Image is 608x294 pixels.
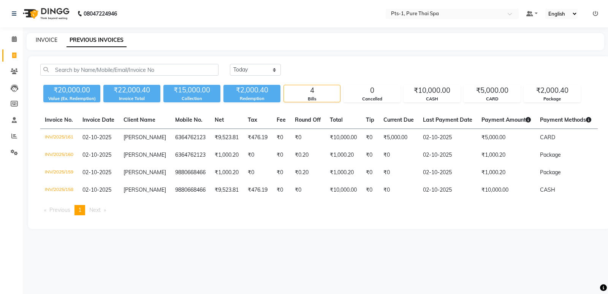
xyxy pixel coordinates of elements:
[361,164,379,181] td: ₹0
[78,207,81,213] span: 1
[524,85,580,96] div: ₹2,000.40
[272,129,290,147] td: ₹0
[361,129,379,147] td: ₹0
[272,181,290,199] td: ₹0
[40,181,78,199] td: INV/2025/158
[277,116,286,123] span: Fee
[66,33,127,47] a: PREVIOUS INVOICES
[40,164,78,181] td: INV/2025/159
[223,85,280,95] div: ₹2,000.40
[82,134,111,141] span: 02-10-2025
[477,129,535,147] td: ₹5,000.00
[540,116,591,123] span: Payment Methods
[82,186,111,193] span: 02-10-2025
[383,116,414,123] span: Current Due
[325,164,361,181] td: ₹1,000.20
[40,205,598,215] nav: Pagination
[40,129,78,147] td: INV/2025/161
[243,164,272,181] td: ₹0
[210,129,243,147] td: ₹9,523.81
[89,207,101,213] span: Next
[40,64,218,76] input: Search by Name/Mobile/Email/Invoice No
[49,207,70,213] span: Previous
[464,96,520,102] div: CARD
[272,164,290,181] td: ₹0
[272,146,290,164] td: ₹0
[379,164,418,181] td: ₹0
[43,85,100,95] div: ₹20,000.00
[379,146,418,164] td: ₹0
[210,164,243,181] td: ₹1,000.20
[418,164,477,181] td: 02-10-2025
[19,3,71,24] img: logo
[284,96,340,102] div: Bills
[210,181,243,199] td: ₹9,523.81
[248,116,257,123] span: Tax
[243,146,272,164] td: ₹0
[290,164,325,181] td: ₹0.20
[290,181,325,199] td: ₹0
[325,181,361,199] td: ₹10,000.00
[540,151,561,158] span: Package
[379,129,418,147] td: ₹5,000.00
[366,116,374,123] span: Tip
[171,181,210,199] td: 9880668466
[295,116,321,123] span: Round Off
[330,116,343,123] span: Total
[361,146,379,164] td: ₹0
[423,116,472,123] span: Last Payment Date
[40,146,78,164] td: INV/2025/160
[82,169,111,176] span: 02-10-2025
[163,85,220,95] div: ₹15,000.00
[344,96,400,102] div: Cancelled
[36,37,57,43] a: INVOICE
[123,151,166,158] span: [PERSON_NAME]
[82,151,111,158] span: 02-10-2025
[477,164,535,181] td: ₹1,000.20
[84,3,117,24] b: 08047224946
[43,95,100,102] div: Value (Ex. Redemption)
[418,146,477,164] td: 02-10-2025
[123,186,166,193] span: [PERSON_NAME]
[171,129,210,147] td: 6364762123
[418,181,477,199] td: 02-10-2025
[325,129,361,147] td: ₹10,000.00
[171,146,210,164] td: 6364762123
[123,116,155,123] span: Client Name
[418,129,477,147] td: 02-10-2025
[103,85,160,95] div: ₹22,000.40
[524,96,580,102] div: Package
[477,146,535,164] td: ₹1,000.20
[404,85,460,96] div: ₹10,000.00
[82,116,114,123] span: Invoice Date
[123,134,166,141] span: [PERSON_NAME]
[404,96,460,102] div: CASH
[45,116,73,123] span: Invoice No.
[163,95,220,102] div: Collection
[540,186,555,193] span: CASH
[481,116,531,123] span: Payment Amount
[540,134,555,141] span: CARD
[175,116,203,123] span: Mobile No.
[171,164,210,181] td: 9880668466
[477,181,535,199] td: ₹10,000.00
[210,146,243,164] td: ₹1,000.20
[379,181,418,199] td: ₹0
[325,146,361,164] td: ₹1,000.20
[290,129,325,147] td: ₹0
[103,95,160,102] div: Invoice Total
[243,129,272,147] td: ₹476.19
[361,181,379,199] td: ₹0
[540,169,561,176] span: Package
[290,146,325,164] td: ₹0.20
[464,85,520,96] div: ₹5,000.00
[215,116,224,123] span: Net
[223,95,280,102] div: Redemption
[123,169,166,176] span: [PERSON_NAME]
[284,85,340,96] div: 4
[243,181,272,199] td: ₹476.19
[344,85,400,96] div: 0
